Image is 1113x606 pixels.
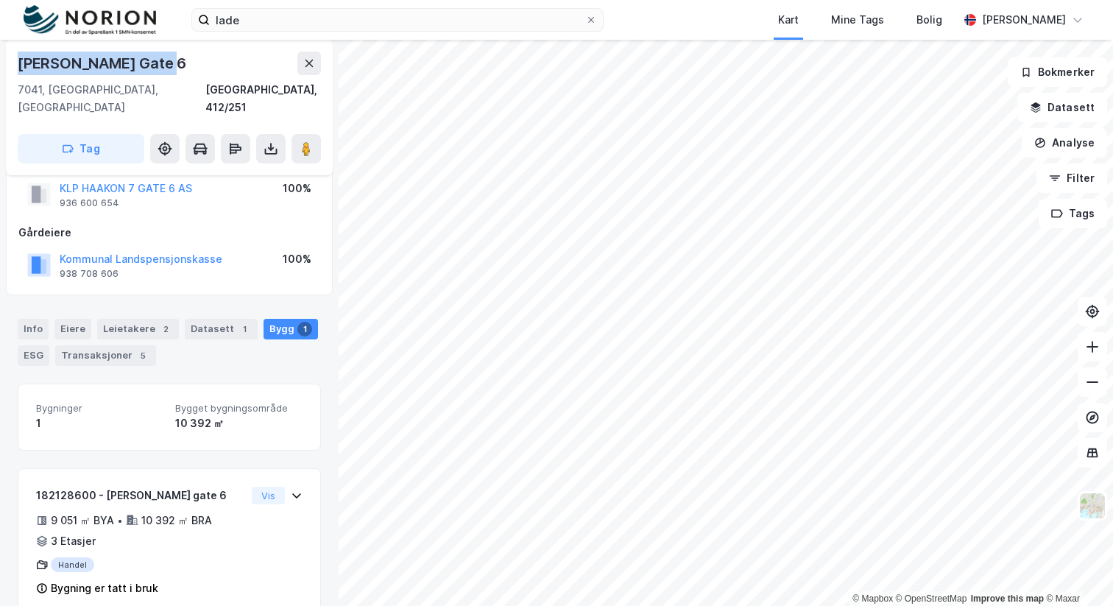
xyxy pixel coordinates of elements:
div: ESG [18,345,49,366]
button: Tag [18,134,144,163]
div: Info [18,319,49,339]
div: 1 [297,322,312,337]
span: Bygget bygningsområde [175,402,303,415]
button: Vis [252,487,285,504]
div: 5 [135,348,150,363]
img: Z [1078,492,1106,520]
div: Eiere [54,319,91,339]
a: Improve this map [971,593,1044,604]
div: 10 392 ㎡ BRA [141,512,212,529]
button: Datasett [1017,93,1107,122]
div: Kontrollprogram for chat [1039,535,1113,606]
div: 936 600 654 [60,197,119,209]
div: 938 708 606 [60,268,119,280]
div: Kart [778,11,799,29]
div: 100% [283,180,311,197]
button: Bokmerker [1008,57,1107,87]
div: [PERSON_NAME] [982,11,1066,29]
button: Filter [1036,163,1107,193]
div: Datasett [185,319,258,339]
button: Analyse [1022,128,1107,158]
button: Tags [1039,199,1107,228]
a: OpenStreetMap [896,593,967,604]
div: Bygning er tatt i bruk [51,579,158,597]
div: 100% [283,250,311,268]
div: 2 [158,322,173,337]
div: Bygg [264,319,318,339]
span: Bygninger [36,402,163,415]
div: [GEOGRAPHIC_DATA], 412/251 [205,81,321,116]
div: 3 Etasjer [51,532,96,550]
input: Søk på adresse, matrikkel, gårdeiere, leietakere eller personer [210,9,585,31]
div: 10 392 ㎡ [175,415,303,432]
div: Bolig [916,11,942,29]
div: Leietakere [97,319,179,339]
div: 7041, [GEOGRAPHIC_DATA], [GEOGRAPHIC_DATA] [18,81,205,116]
div: 1 [36,415,163,432]
div: 9 051 ㎡ BYA [51,512,114,529]
div: 182128600 - [PERSON_NAME] gate 6 [36,487,246,504]
div: Transaksjoner [55,345,156,366]
div: [PERSON_NAME] Gate 6 [18,52,189,75]
div: Gårdeiere [18,224,320,242]
a: Mapbox [852,593,893,604]
iframe: Chat Widget [1039,535,1113,606]
img: norion-logo.80e7a08dc31c2e691866.png [24,5,156,35]
div: Mine Tags [831,11,884,29]
div: • [117,515,123,526]
div: 1 [237,322,252,337]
